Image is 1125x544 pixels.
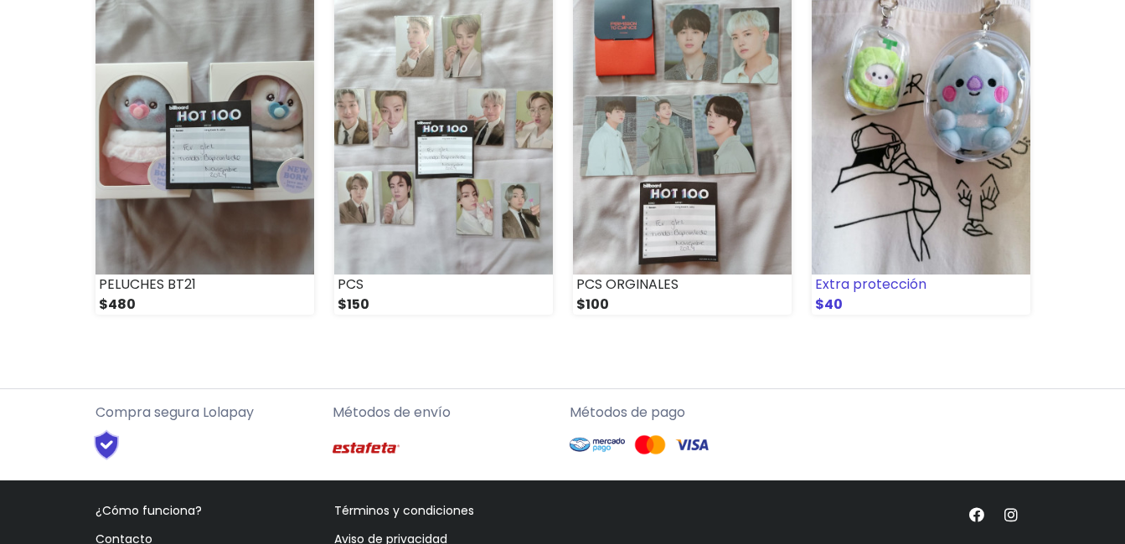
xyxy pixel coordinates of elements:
img: Shield Logo [79,429,135,461]
div: $100 [573,295,792,315]
p: Métodos de pago [570,403,793,423]
img: Mercado Pago Logo [570,429,626,461]
p: Compra segura Lolapay [95,403,319,423]
p: Métodos de envío [333,403,556,423]
div: PELUCHES BT21 [95,275,314,295]
img: Mastercard Logo [633,434,667,455]
a: ¿Cómo funciona? [95,502,202,519]
div: PCS ORGINALES [573,275,792,295]
div: Extra protección [812,275,1030,295]
div: PCS [334,275,553,295]
div: $40 [812,295,1030,315]
img: Estafeta Logo [333,429,400,467]
div: $480 [95,295,314,315]
div: $150 [334,295,553,315]
img: Visa Logo [675,434,709,455]
a: Términos y condiciones [334,502,474,519]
